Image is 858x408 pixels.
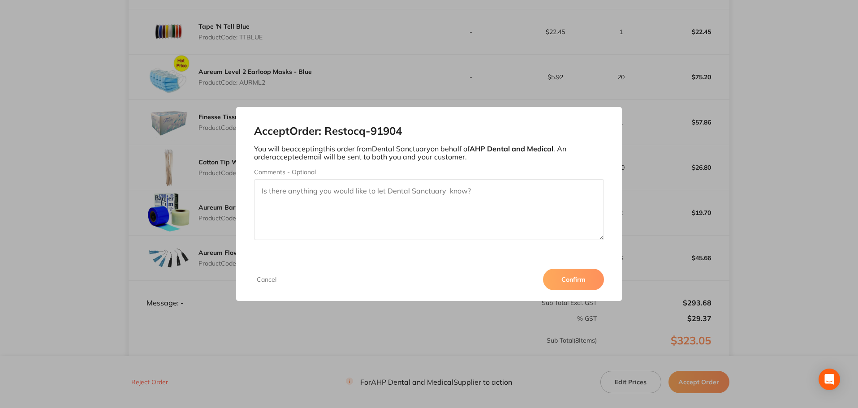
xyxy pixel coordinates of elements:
[819,369,840,390] div: Open Intercom Messenger
[543,269,604,290] button: Confirm
[254,275,279,283] button: Cancel
[254,125,604,137] h2: Accept Order: Restocq- 91904
[254,168,604,176] label: Comments - Optional
[470,144,553,153] b: AHP Dental and Medical
[254,145,604,161] p: You will be accepting this order from Dental Sanctuary on behalf of . An order accepted email wil...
